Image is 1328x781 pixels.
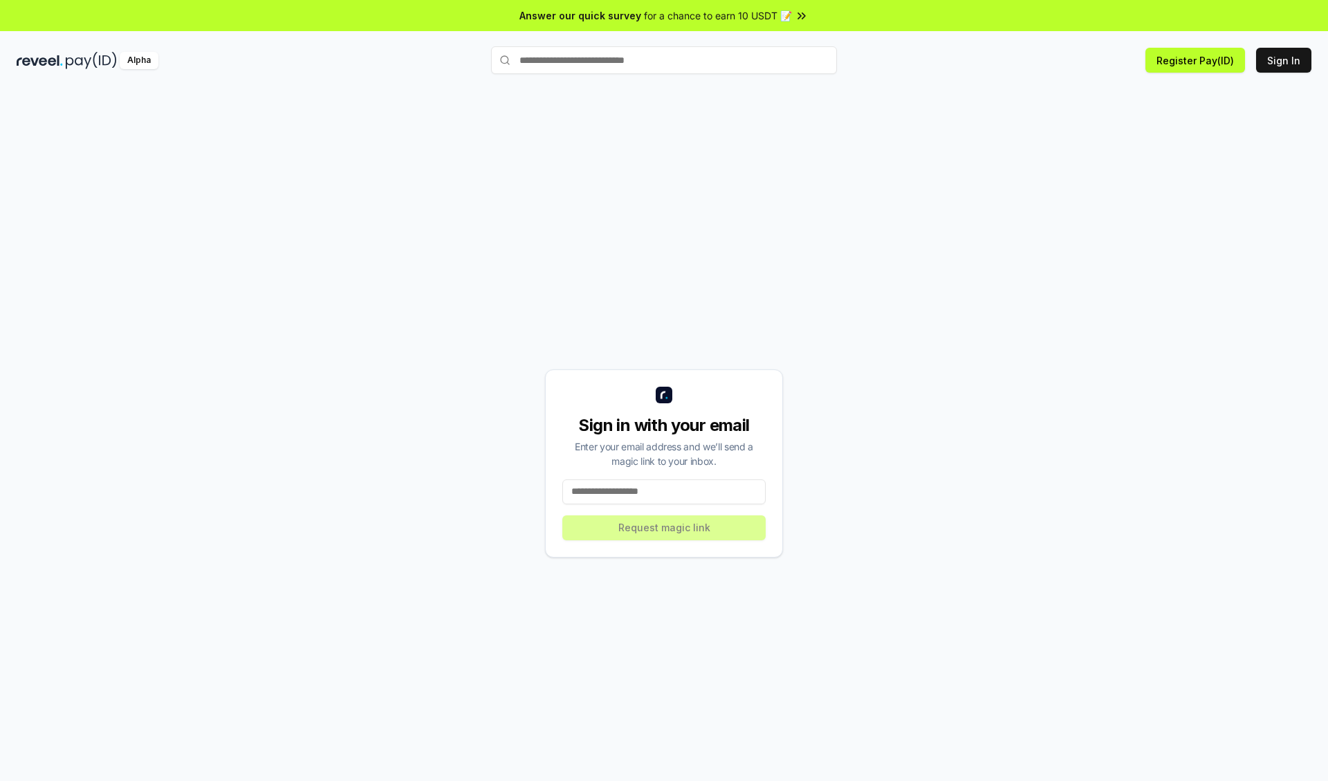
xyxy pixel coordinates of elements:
div: Sign in with your email [562,414,766,437]
img: reveel_dark [17,52,63,69]
button: Sign In [1256,48,1311,73]
div: Alpha [120,52,158,69]
img: pay_id [66,52,117,69]
span: Answer our quick survey [519,8,641,23]
div: Enter your email address and we’ll send a magic link to your inbox. [562,439,766,468]
span: for a chance to earn 10 USDT 📝 [644,8,792,23]
button: Register Pay(ID) [1145,48,1245,73]
img: logo_small [656,387,672,403]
